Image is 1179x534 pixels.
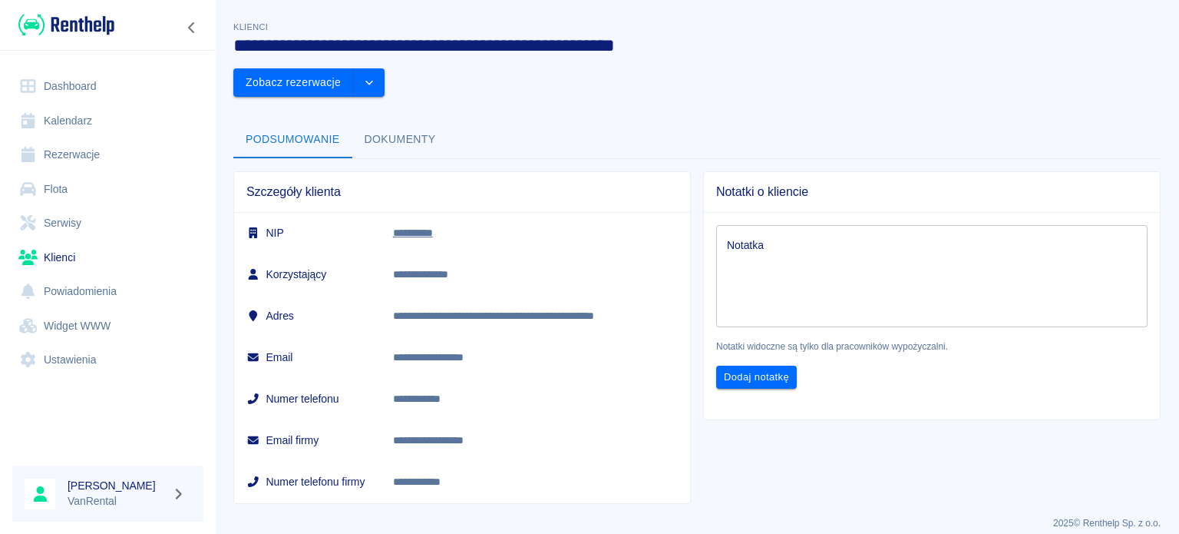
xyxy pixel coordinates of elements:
[354,68,385,97] button: drop-down
[12,206,203,240] a: Serwisy
[12,104,203,138] a: Kalendarz
[246,225,368,240] h6: NIP
[716,340,1148,353] p: Notatki widoczne są tylko dla pracowników wypożyczalni.
[12,274,203,309] a: Powiadomienia
[180,18,203,38] button: Zwiń nawigację
[12,172,203,207] a: Flota
[246,350,368,365] h6: Email
[246,308,368,323] h6: Adres
[233,22,268,32] span: Klienci
[246,391,368,406] h6: Numer telefonu
[12,240,203,275] a: Klienci
[68,493,166,509] p: VanRental
[233,68,354,97] button: Zobacz rezerwacje
[716,184,1148,200] span: Notatki o kliencie
[233,121,352,158] button: Podsumowanie
[352,121,448,158] button: Dokumenty
[12,12,114,38] a: Renthelp logo
[12,309,203,343] a: Widget WWW
[246,474,368,489] h6: Numer telefonu firmy
[12,69,203,104] a: Dashboard
[246,184,678,200] span: Szczegóły klienta
[246,433,368,448] h6: Email firmy
[12,343,203,377] a: Ustawienia
[68,478,166,493] h6: [PERSON_NAME]
[246,267,368,282] h6: Korzystający
[12,138,203,172] a: Rezerwacje
[18,12,114,38] img: Renthelp logo
[716,366,797,390] button: Dodaj notatkę
[233,516,1161,530] p: 2025 © Renthelp Sp. z o.o.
